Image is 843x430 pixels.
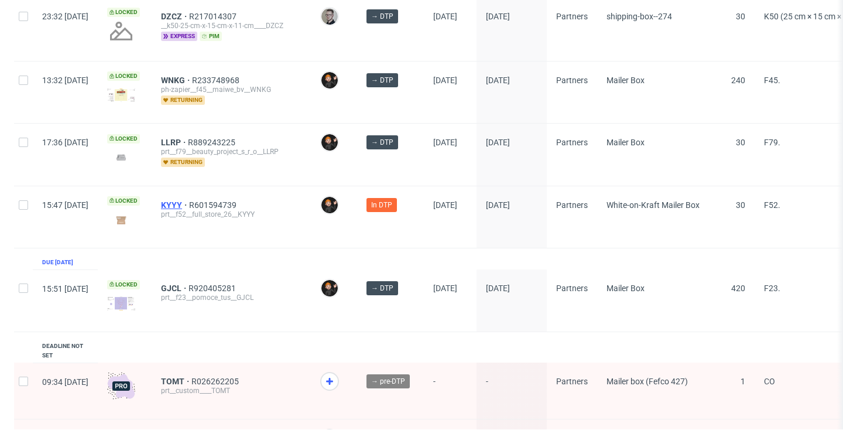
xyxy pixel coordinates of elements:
[161,200,189,210] a: KYYY
[556,284,588,293] span: Partners
[189,284,238,293] a: R920405281
[606,12,672,21] span: shipping-box--274
[191,377,241,386] a: R026262205
[161,138,188,147] a: LLRP
[486,12,510,21] span: [DATE]
[107,88,135,102] img: version_two_editor_design.png
[188,138,238,147] a: R889243225
[107,8,140,17] span: Locked
[107,296,135,310] img: version_two_editor_design.png
[371,376,405,387] span: → pre-DTP
[161,21,301,30] div: __k50-25-cm-x-15-cm-x-11-cm____DZCZ
[606,284,645,293] span: Mailer Box
[764,200,780,210] span: F52.
[736,200,745,210] span: 30
[107,134,140,144] span: Locked
[161,210,301,219] div: prt__f52__full_store_26__KYYY
[486,377,537,405] span: -
[556,377,588,386] span: Partners
[42,76,88,85] span: 13:32 [DATE]
[433,377,467,405] span: -
[42,12,88,21] span: 23:32 [DATE]
[107,280,140,289] span: Locked
[606,76,645,85] span: Mailer Box
[161,284,189,293] a: GJCL
[486,138,510,147] span: [DATE]
[107,196,140,206] span: Locked
[556,12,588,21] span: Partners
[161,158,205,167] span: returning
[556,200,588,210] span: Partners
[321,280,338,296] img: Dominik Grosicki
[736,12,745,21] span: 30
[107,372,135,400] img: pro-icon.017ec5509f39f3e742e3.png
[371,200,392,210] span: In DTP
[107,149,135,165] img: version_two_editor_design.png
[731,284,745,293] span: 420
[161,147,301,156] div: prt__f79__beauty_project_s_r_o__LLRP
[606,377,688,386] span: Mailer box (Fefco 427)
[371,137,393,148] span: → DTP
[371,283,393,294] span: → DTP
[42,200,88,210] span: 15:47 [DATE]
[433,284,457,293] span: [DATE]
[161,76,192,85] a: WNKG
[556,76,588,85] span: Partners
[161,386,301,395] div: prt__custom____TOMT
[764,138,780,147] span: F79.
[321,72,338,88] img: Dominik Grosicki
[486,76,510,85] span: [DATE]
[433,12,457,21] span: [DATE]
[42,284,88,294] span: 15:51 [DATE]
[736,138,745,147] span: 30
[200,32,222,41] span: pim
[764,377,775,386] span: CO
[161,32,197,41] span: express
[486,200,510,210] span: [DATE]
[42,258,73,267] div: Due [DATE]
[433,200,457,210] span: [DATE]
[433,76,457,85] span: [DATE]
[107,17,135,45] img: no_design.png
[556,138,588,147] span: Partners
[371,75,393,86] span: → DTP
[107,71,140,81] span: Locked
[161,293,301,302] div: prt__f23__pomoce_tus__GJCL
[486,284,510,293] span: [DATE]
[321,8,338,25] img: Krystian Gaza
[161,377,191,386] a: TOMT
[161,85,301,94] div: ph-zapier__f45__maiwe_bv__WNKG
[321,134,338,151] img: Dominik Grosicki
[606,200,700,210] span: White-on-Kraft Mailer Box
[107,211,135,227] img: version_two_editor_design
[321,197,338,213] img: Dominik Grosicki
[42,377,88,387] span: 09:34 [DATE]
[606,138,645,147] span: Mailer Box
[731,76,745,85] span: 240
[161,12,189,21] a: DZCZ
[189,200,239,210] a: R601594739
[189,12,239,21] a: R217014307
[42,138,88,147] span: 17:36 [DATE]
[161,95,205,105] span: returning
[764,76,780,85] span: F45.
[371,11,393,22] span: → DTP
[42,342,88,360] div: Deadline not set
[433,138,457,147] span: [DATE]
[764,284,780,293] span: F23.
[741,377,745,386] span: 1
[192,76,242,85] a: R233748968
